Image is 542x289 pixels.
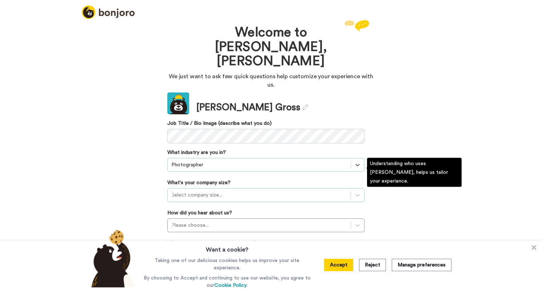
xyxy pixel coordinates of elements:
div: Understanding who uses [PERSON_NAME], helps us tailor your experience. [367,158,462,187]
button: Reject [359,259,386,271]
label: What's your primary reason for using Bonjoro? [167,239,275,247]
button: Manage preferences [392,259,451,271]
div: [PERSON_NAME] Gross [196,101,308,114]
img: reply.svg [344,20,369,31]
img: bear-with-cookie.png [85,229,139,288]
h1: Welcome to [PERSON_NAME], [PERSON_NAME] [189,25,353,69]
label: What industry are you in? [167,149,226,156]
button: Accept [324,259,353,271]
a: Cookie Policy [214,283,247,288]
p: We just want to ask few quick questions help customize your experience with us. [167,72,375,89]
h3: Want a cookie? [206,241,248,254]
p: Taking one of our delicious cookies helps us improve your site experience. [142,257,312,272]
p: By choosing to Accept and continuing to use our website, you agree to our . [142,274,312,289]
label: Job Title / Bio Image (describe what you do) [167,120,364,127]
label: How did you hear about us? [167,209,232,217]
img: logo_full.png [82,5,135,19]
label: What's your company size? [167,179,231,186]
